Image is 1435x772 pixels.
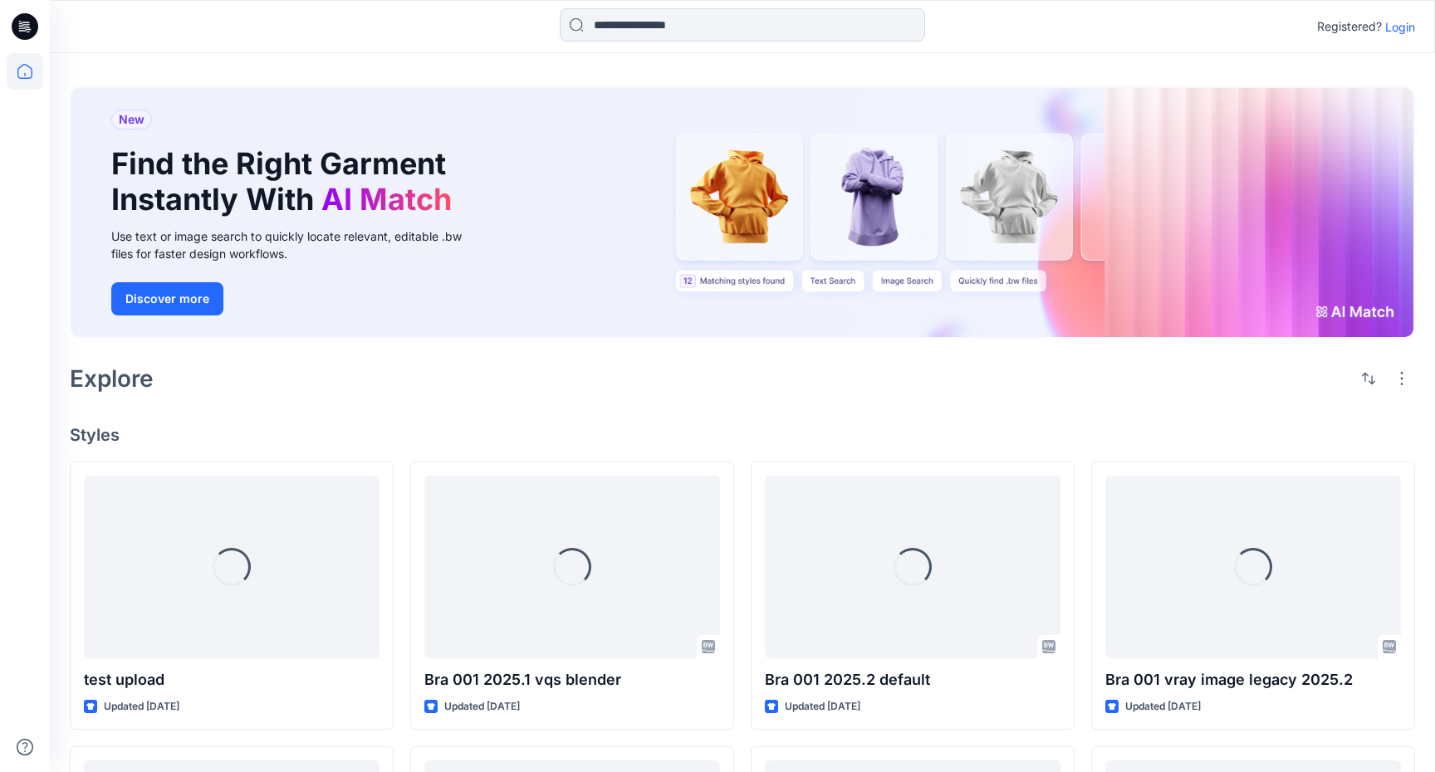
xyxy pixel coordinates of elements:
span: AI Match [321,181,452,217]
h4: Styles [70,425,1415,445]
button: Discover more [111,282,223,315]
p: Bra 001 2025.2 default [765,668,1060,691]
p: Updated [DATE] [444,698,520,716]
p: Registered? [1317,17,1382,37]
p: Updated [DATE] [1125,698,1201,716]
span: New [119,110,144,129]
p: Updated [DATE] [785,698,860,716]
h2: Explore [70,365,154,392]
h1: Find the Right Garment Instantly With [111,146,460,217]
p: Updated [DATE] [104,698,179,716]
p: Login [1385,18,1415,36]
p: Bra 001 2025.1 vqs blender [424,668,720,691]
p: test upload [84,668,380,691]
div: Use text or image search to quickly locate relevant, editable .bw files for faster design workflows. [111,227,485,262]
p: Bra 001 vray image legacy 2025.2 [1105,668,1401,691]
